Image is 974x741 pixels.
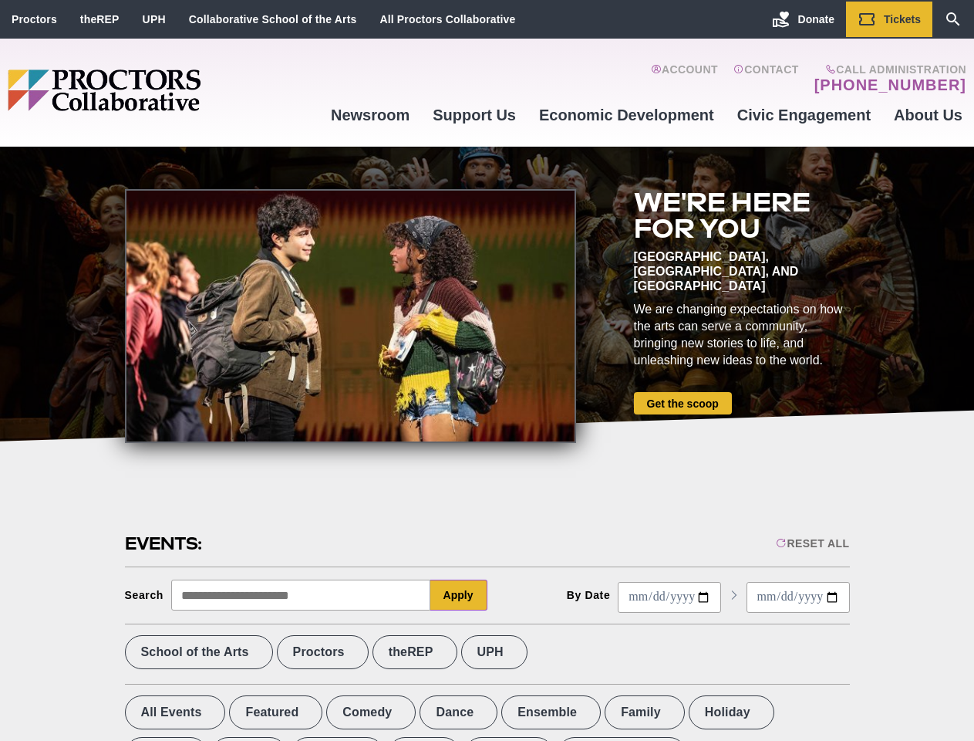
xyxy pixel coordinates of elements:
a: Donate [760,2,846,37]
label: Featured [229,695,322,729]
a: Proctors [12,13,57,25]
div: Search [125,589,164,601]
div: We are changing expectations on how the arts can serve a community, bringing new stories to life,... [634,301,850,369]
img: Proctors logo [8,69,319,111]
label: Proctors [277,635,369,669]
label: Comedy [326,695,416,729]
label: Dance [420,695,497,729]
a: Get the scoop [634,392,732,414]
h2: Events: [125,532,204,556]
label: UPH [461,635,527,669]
a: Collaborative School of the Arts [189,13,357,25]
span: Tickets [884,13,921,25]
a: Account [651,63,718,94]
a: Tickets [846,2,932,37]
a: Support Us [421,94,527,136]
button: Apply [430,580,487,611]
label: Family [605,695,685,729]
h2: We're here for you [634,189,850,242]
span: Donate [798,13,834,25]
a: theREP [80,13,120,25]
a: About Us [882,94,974,136]
span: Call Administration [810,63,966,76]
label: Ensemble [501,695,601,729]
a: All Proctors Collaborative [379,13,515,25]
label: theREP [372,635,457,669]
a: Search [932,2,974,37]
a: Contact [733,63,799,94]
label: School of the Arts [125,635,273,669]
a: UPH [143,13,166,25]
div: By Date [567,589,611,601]
a: Economic Development [527,94,726,136]
a: Newsroom [319,94,421,136]
label: All Events [125,695,226,729]
a: Civic Engagement [726,94,882,136]
div: Reset All [776,537,849,550]
label: Holiday [689,695,774,729]
a: [PHONE_NUMBER] [814,76,966,94]
div: [GEOGRAPHIC_DATA], [GEOGRAPHIC_DATA], and [GEOGRAPHIC_DATA] [634,249,850,293]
